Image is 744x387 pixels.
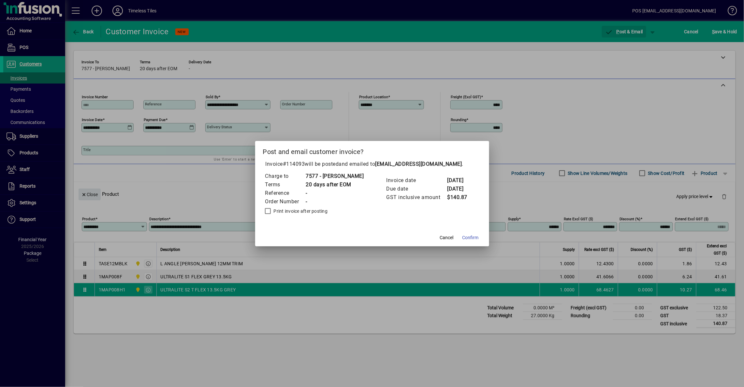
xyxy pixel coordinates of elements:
[272,208,328,214] label: Print invoice after posting
[386,185,447,193] td: Due date
[339,161,462,167] span: and emailed to
[283,161,305,167] span: #114093
[436,232,457,244] button: Cancel
[265,172,306,180] td: Charge to
[306,197,364,206] td: -
[306,172,364,180] td: 7577 - [PERSON_NAME]
[265,180,306,189] td: Terms
[440,234,454,241] span: Cancel
[386,193,447,202] td: GST inclusive amount
[460,232,481,244] button: Confirm
[306,180,364,189] td: 20 days after EOM
[265,189,306,197] td: Reference
[255,141,489,160] h2: Post and email customer invoice?
[447,193,473,202] td: $140.87
[386,176,447,185] td: Invoice date
[265,197,306,206] td: Order Number
[462,234,479,241] span: Confirm
[263,160,481,168] p: Invoice will be posted .
[306,189,364,197] td: -
[375,161,462,167] b: [EMAIL_ADDRESS][DOMAIN_NAME]
[447,176,473,185] td: [DATE]
[447,185,473,193] td: [DATE]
